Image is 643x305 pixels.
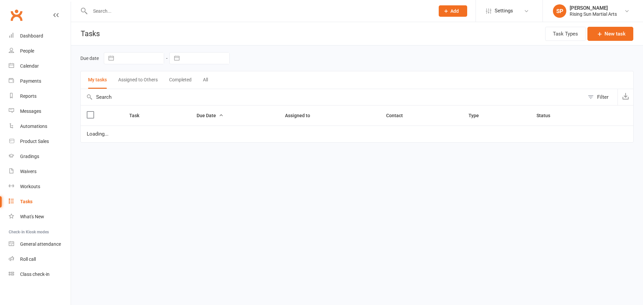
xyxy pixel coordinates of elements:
span: Type [469,113,486,118]
button: Type [469,111,486,120]
a: Clubworx [8,7,25,23]
button: Assigned to [285,111,317,120]
a: Roll call [9,252,71,267]
div: Filter [597,93,609,101]
div: What's New [20,214,44,219]
button: My tasks [88,71,107,89]
span: Task [129,113,147,118]
h1: Tasks [71,22,102,45]
button: Task [129,111,147,120]
div: Messages [20,108,41,114]
div: Dashboard [20,33,43,39]
label: Due date [80,56,99,61]
div: General attendance [20,241,61,247]
span: Status [537,113,558,118]
a: General attendance kiosk mode [9,237,71,252]
div: Class check-in [20,272,50,277]
button: Contact [386,111,410,120]
td: Loading... [81,126,633,142]
button: Completed [169,71,192,89]
a: Workouts [9,179,71,194]
div: [PERSON_NAME] [570,5,617,11]
span: Contact [386,113,410,118]
a: Waivers [9,164,71,179]
a: People [9,44,71,59]
span: Due Date [197,113,223,118]
button: Add [439,5,467,17]
div: Roll call [20,256,36,262]
span: Assigned to [285,113,317,118]
div: Calendar [20,63,39,69]
a: Calendar [9,59,71,74]
div: Workouts [20,184,40,189]
div: Reports [20,93,37,99]
input: Search... [88,6,430,16]
a: Product Sales [9,134,71,149]
a: Automations [9,119,71,134]
div: Waivers [20,169,37,174]
button: Due Date [197,111,223,120]
button: New task [587,27,633,41]
input: Search [81,89,584,105]
div: Payments [20,78,41,84]
button: Status [537,111,558,120]
a: Class kiosk mode [9,267,71,282]
a: Messages [9,104,71,119]
span: Add [450,8,459,14]
div: People [20,48,34,54]
div: Gradings [20,154,39,159]
div: Tasks [20,199,32,204]
button: Task Types [545,27,586,41]
a: Reports [9,89,71,104]
a: Tasks [9,194,71,209]
a: Gradings [9,149,71,164]
a: Dashboard [9,28,71,44]
div: SP [553,4,566,18]
div: Rising Sun Martial Arts [570,11,617,17]
a: Payments [9,74,71,89]
a: What's New [9,209,71,224]
span: Settings [495,3,513,18]
button: Filter [584,89,618,105]
div: Product Sales [20,139,49,144]
button: Assigned to Others [118,71,158,89]
div: Automations [20,124,47,129]
button: All [203,71,208,89]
